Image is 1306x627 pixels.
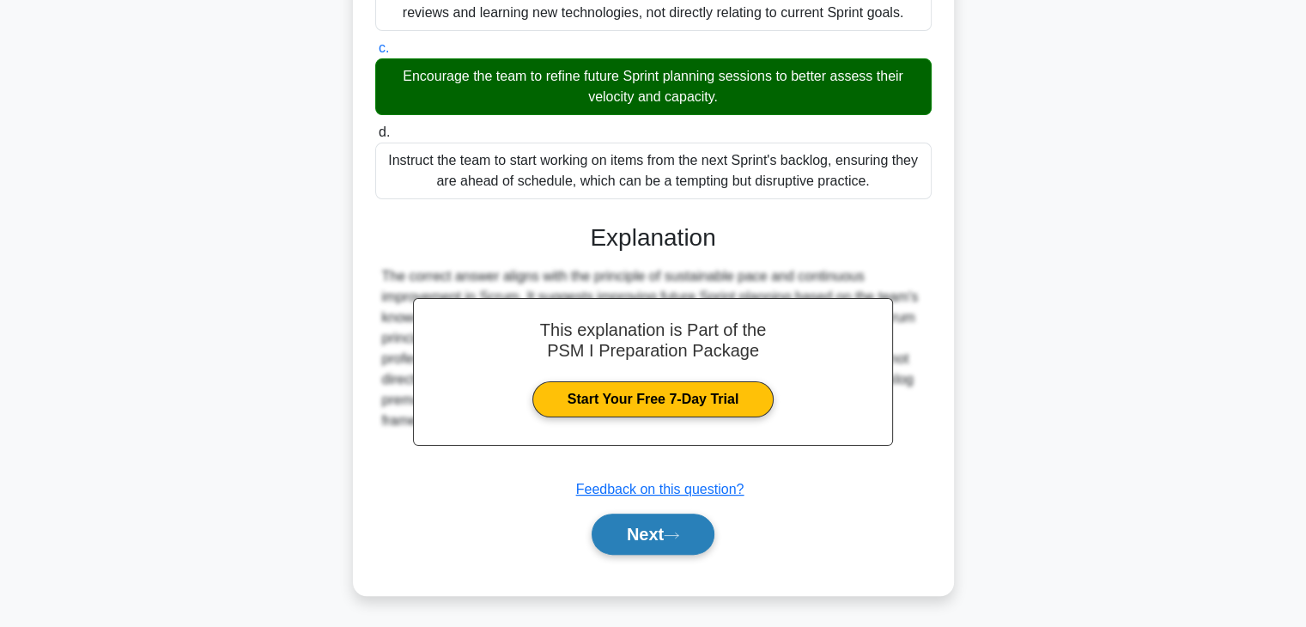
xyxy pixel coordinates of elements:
[379,40,389,55] span: c.
[382,266,925,431] div: The correct answer aligns with the principle of sustainable pace and continuous improvement in Sc...
[576,482,744,496] a: Feedback on this question?
[375,143,932,199] div: Instruct the team to start working on items from the next Sprint's backlog, ensuring they are ahe...
[532,381,774,417] a: Start Your Free 7-Day Trial
[379,125,390,139] span: d.
[386,223,921,253] h3: Explanation
[592,514,714,555] button: Next
[375,58,932,115] div: Encourage the team to refine future Sprint planning sessions to better assess their velocity and ...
